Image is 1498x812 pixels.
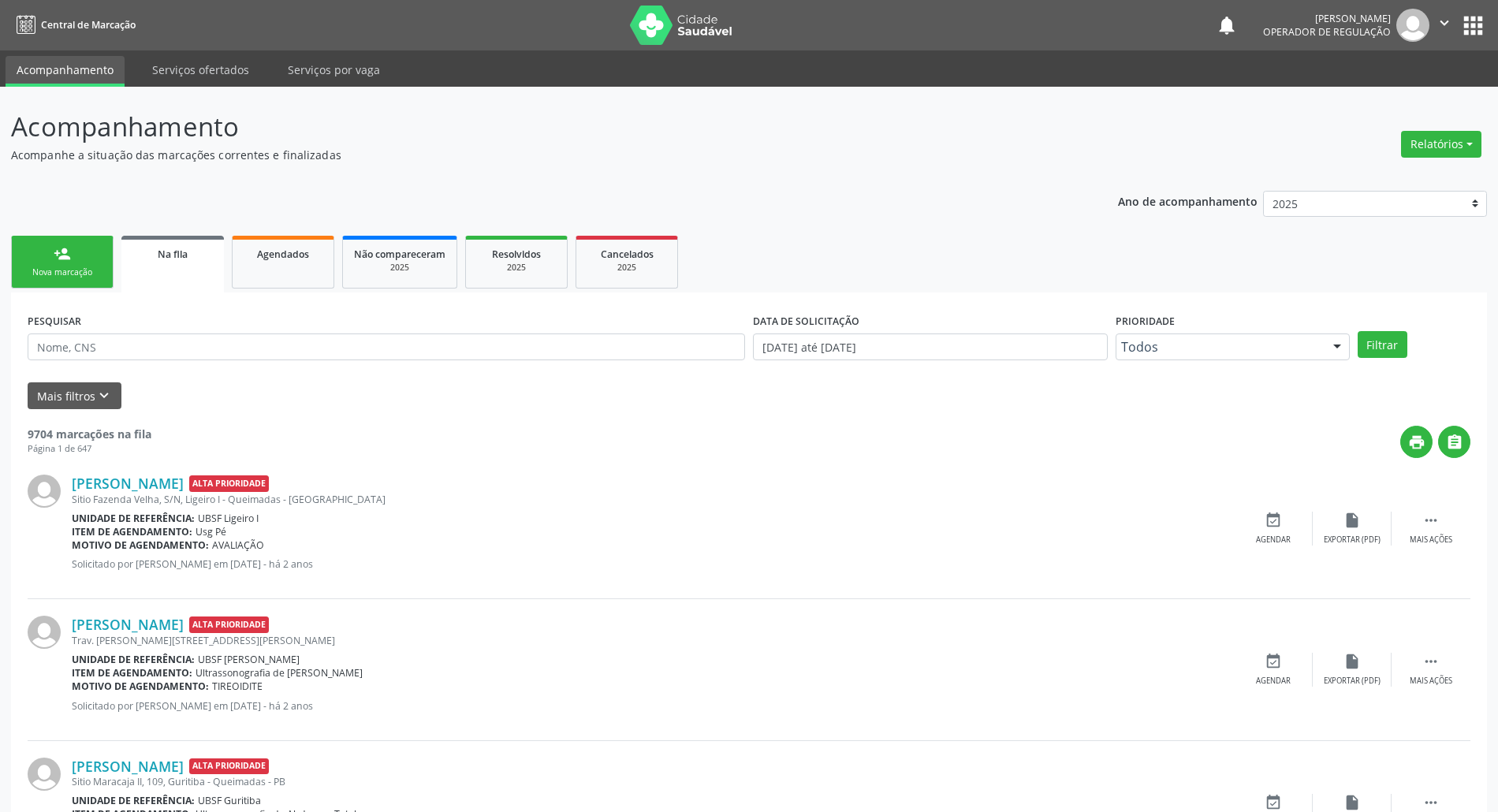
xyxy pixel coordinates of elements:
[1436,14,1453,32] i: 
[212,680,263,693] span: TIREOIDITE
[477,262,556,274] div: 2025
[753,333,1108,360] input: Selecione um intervalo
[1401,131,1481,158] button: Relatórios
[72,512,195,525] b: Unidade de referência:
[1118,191,1258,210] p: Ano de acompanhamento
[257,248,309,261] span: Agendados
[1263,25,1391,39] span: Operador de regulação
[28,309,81,333] label: PESQUISAR
[11,12,136,38] a: Central de Marcação
[11,107,1044,147] p: Acompanhamento
[753,309,859,333] label: DATA DE SOLICITAÇÃO
[189,475,269,492] span: Alta Prioridade
[1256,676,1291,687] div: Agendar
[11,147,1044,163] p: Acompanhe a situação das marcações correntes e finalizadas
[72,634,1234,647] div: Trav. [PERSON_NAME][STREET_ADDRESS][PERSON_NAME]
[141,56,260,84] a: Serviços ofertados
[189,616,269,633] span: Alta Prioridade
[196,666,363,680] span: Ultrassonografia de [PERSON_NAME]
[28,333,745,360] input: Nome, CNS
[601,248,654,261] span: Cancelados
[1324,676,1381,687] div: Exportar (PDF)
[198,794,261,807] span: UBSF Guritiba
[1429,9,1459,42] button: 
[1410,676,1452,687] div: Mais ações
[354,248,445,261] span: Não compareceram
[1116,309,1175,333] label: Prioridade
[72,616,184,633] a: [PERSON_NAME]
[1446,434,1463,451] i: 
[72,653,195,666] b: Unidade de referência:
[198,512,259,525] span: UBSF Ligeiro I
[212,538,264,552] span: AVALIAÇÃO
[196,525,226,538] span: Usg Pé
[1343,512,1361,529] i: insert_drive_file
[72,493,1234,506] div: Sitio Fazenda Velha, S/N, Ligeiro I - Queimadas - [GEOGRAPHIC_DATA]
[72,557,1234,571] p: Solicitado por [PERSON_NAME] em [DATE] - há 2 anos
[6,56,125,87] a: Acompanhamento
[72,538,209,552] b: Motivo de agendamento:
[28,442,151,456] div: Página 1 de 647
[492,248,541,261] span: Resolvidos
[72,475,184,492] a: [PERSON_NAME]
[1422,512,1440,529] i: 
[72,699,1234,713] p: Solicitado por [PERSON_NAME] em [DATE] - há 2 anos
[28,382,121,410] button: Mais filtroskeyboard_arrow_down
[72,666,192,680] b: Item de agendamento:
[1265,512,1282,529] i: event_available
[1343,653,1361,670] i: insert_drive_file
[1408,434,1425,451] i: print
[1121,339,1317,355] span: Todos
[1422,653,1440,670] i: 
[1263,12,1391,25] div: [PERSON_NAME]
[354,262,445,274] div: 2025
[72,680,209,693] b: Motivo de agendamento:
[1400,426,1433,458] button: print
[1438,426,1470,458] button: 
[1422,794,1440,811] i: 
[277,56,391,84] a: Serviços por vaga
[1216,14,1238,36] button: notifications
[158,248,188,261] span: Na fila
[587,262,666,274] div: 2025
[1343,794,1361,811] i: insert_drive_file
[41,18,136,32] span: Central de Marcação
[28,475,61,508] img: img
[28,426,151,441] strong: 9704 marcações na fila
[72,525,192,538] b: Item de agendamento:
[1256,535,1291,546] div: Agendar
[54,245,71,263] div: person_add
[72,775,1234,788] div: Sitio Maracaja II, 109, Guritiba - Queimadas - PB
[28,616,61,649] img: img
[1410,535,1452,546] div: Mais ações
[1324,535,1381,546] div: Exportar (PDF)
[23,266,102,278] div: Nova marcação
[72,758,184,775] a: [PERSON_NAME]
[1265,794,1282,811] i: event_available
[189,758,269,775] span: Alta Prioridade
[1459,12,1487,39] button: apps
[1396,9,1429,42] img: img
[72,794,195,807] b: Unidade de referência:
[198,653,300,666] span: UBSF [PERSON_NAME]
[1265,653,1282,670] i: event_available
[95,387,113,404] i: keyboard_arrow_down
[1358,331,1407,358] button: Filtrar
